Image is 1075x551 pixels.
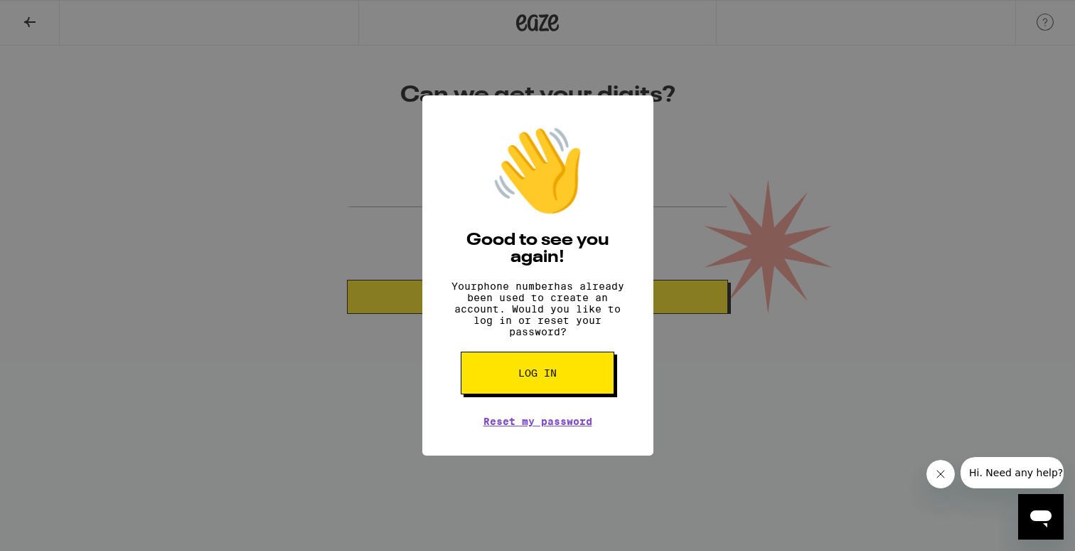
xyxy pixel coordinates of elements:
a: Reset my password [483,416,592,427]
span: Log in [518,368,557,378]
iframe: Message from company [961,457,1064,488]
button: Log in [461,352,614,394]
div: 👋 [488,124,587,218]
iframe: Close message [926,460,955,488]
iframe: Button to launch messaging window [1018,494,1064,540]
h2: Good to see you again! [444,232,632,266]
p: Your phone number has already been used to create an account. Would you like to log in or reset y... [444,280,632,337]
